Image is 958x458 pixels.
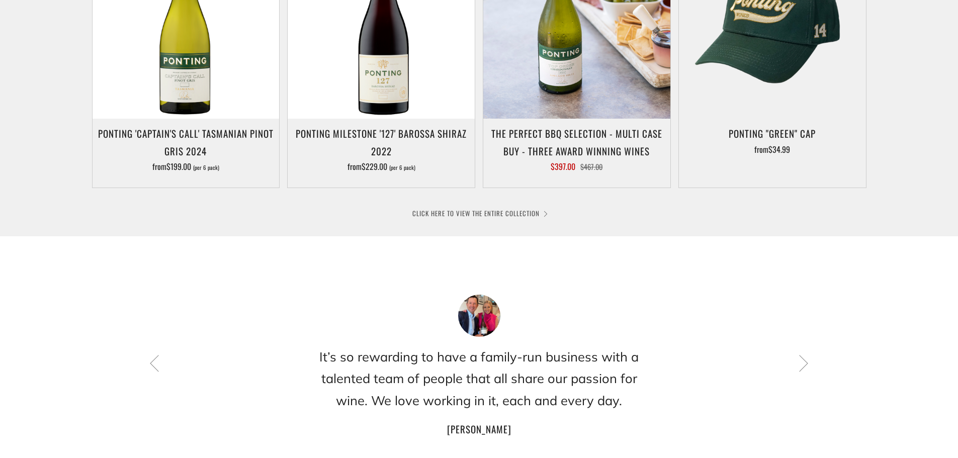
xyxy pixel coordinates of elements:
[483,125,670,175] a: The perfect BBQ selection - MULTI CASE BUY - Three award winning wines $397.00 $467.00
[488,125,665,159] h3: The perfect BBQ selection - MULTI CASE BUY - Three award winning wines
[98,125,275,159] h3: Ponting 'Captain's Call' Tasmanian Pinot Gris 2024
[166,160,191,172] span: $199.00
[580,161,602,172] span: $467.00
[754,143,790,155] span: from
[152,160,219,172] span: from
[293,125,470,159] h3: Ponting Milestone '127' Barossa Shiraz 2022
[308,420,650,437] h4: [PERSON_NAME]
[362,160,387,172] span: $229.00
[193,165,219,170] span: (per 6 pack)
[412,208,546,218] a: CLICK HERE TO VIEW THE ENTIRE COLLECTION
[389,165,415,170] span: (per 6 pack)
[684,125,861,142] h3: Ponting "Green" Cap
[347,160,415,172] span: from
[288,125,475,175] a: Ponting Milestone '127' Barossa Shiraz 2022 from$229.00 (per 6 pack)
[679,125,866,175] a: Ponting "Green" Cap from$34.99
[768,143,790,155] span: $34.99
[93,125,280,175] a: Ponting 'Captain's Call' Tasmanian Pinot Gris 2024 from$199.00 (per 6 pack)
[551,160,575,172] span: $397.00
[308,346,650,411] h2: It’s so rewarding to have a family-run business with a talented team of people that all share our...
